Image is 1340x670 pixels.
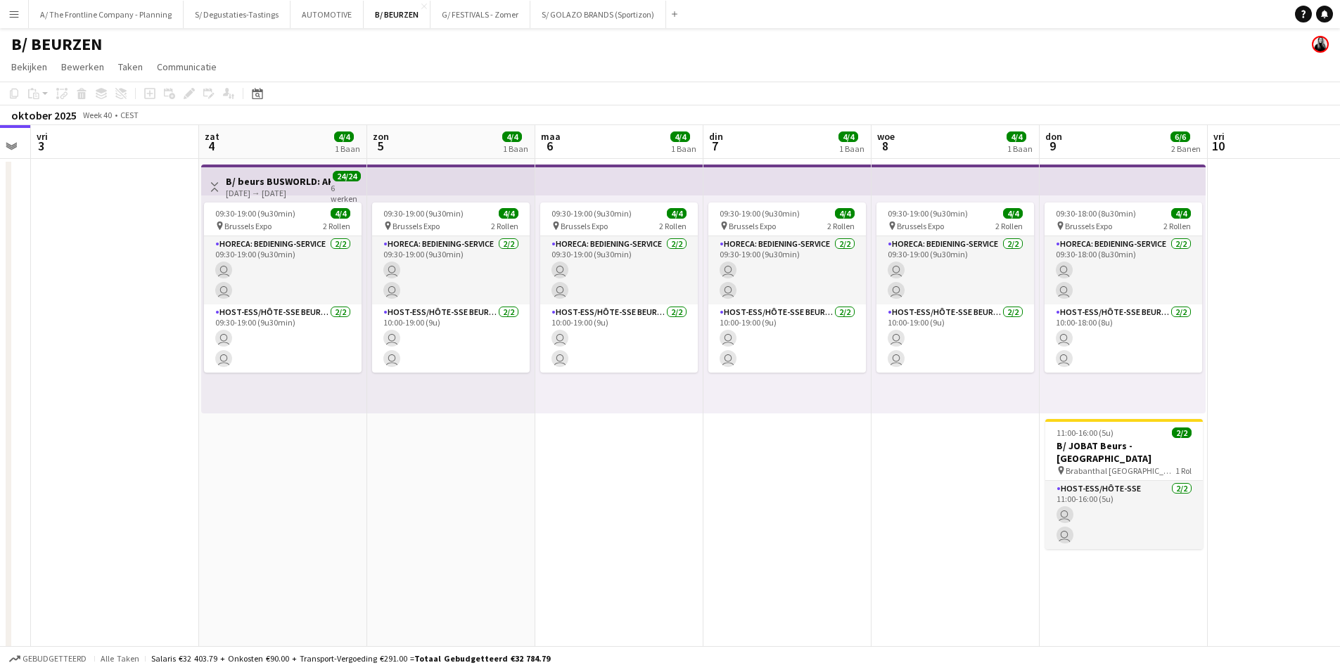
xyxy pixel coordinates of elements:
[11,60,47,73] span: Bekijken
[120,110,139,120] div: CEST
[56,58,110,76] a: Bewerken
[113,58,148,76] a: Taken
[414,653,550,664] span: Totaal gebudgetteerd €32 784.79
[157,60,217,73] span: Communicatie
[23,654,87,664] span: Gebudgetteerd
[184,1,291,28] button: S/ Degustaties-Tastings
[79,110,115,120] span: Week 40
[11,34,102,55] h1: B/ BEURZEN
[6,58,53,76] a: Bekijken
[151,58,222,76] a: Communicatie
[151,653,550,664] div: Salaris €32 403.79 + Onkosten €90.00 + Transport-vergoeding €291.00 =
[291,1,364,28] button: AUTOMOTIVE
[7,651,89,666] button: Gebudgetteerd
[1312,36,1329,53] app-user-avatar: Tess Wouters
[61,60,104,73] span: Bewerken
[118,60,143,73] span: Taken
[364,1,430,28] button: B/ BEURZEN
[530,1,666,28] button: S/ GOLAZO BRANDS (Sportizon)
[29,1,184,28] button: A/ The Frontline Company - Planning
[11,108,77,122] div: oktober 2025
[101,653,139,664] span: Alle taken
[430,1,530,28] button: G/ FESTIVALS - Zomer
